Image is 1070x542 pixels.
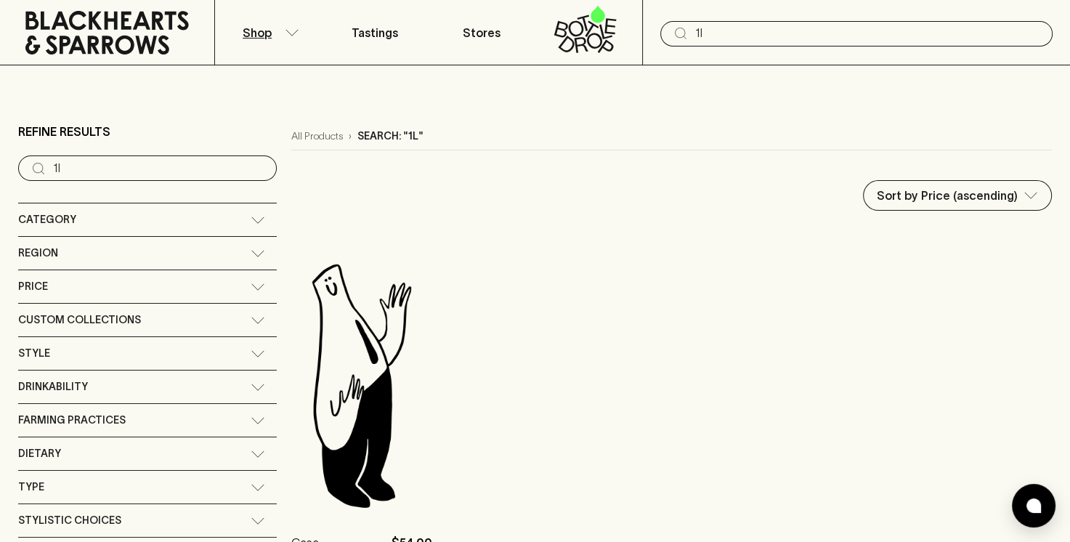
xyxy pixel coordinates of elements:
[291,129,343,144] a: All Products
[18,304,277,336] div: Custom Collections
[18,344,50,363] span: Style
[18,437,277,470] div: Dietary
[18,511,121,530] span: Stylistic Choices
[695,22,1041,45] input: Try "Pinot noir"
[18,445,61,463] span: Dietary
[18,337,277,370] div: Style
[349,129,352,144] p: ›
[352,24,398,41] p: Tastings
[877,187,1018,204] p: Sort by Price (ascending)
[18,504,277,537] div: Stylistic Choices
[18,478,44,496] span: Type
[18,471,277,503] div: Type
[864,181,1051,210] div: Sort by Price (ascending)
[18,404,277,437] div: Farming Practices
[18,270,277,303] div: Price
[18,244,58,262] span: Region
[53,157,265,180] input: Try “Pinot noir”
[18,123,110,140] p: Refine Results
[18,411,126,429] span: Farming Practices
[1026,498,1041,513] img: bubble-icon
[243,24,272,41] p: Shop
[18,378,88,396] span: Drinkability
[18,203,277,236] div: Category
[18,311,141,329] span: Custom Collections
[18,211,76,229] span: Category
[291,258,431,512] img: Blackhearts & Sparrows Man
[357,129,423,144] p: Search: "1l"
[18,371,277,403] div: Drinkability
[18,237,277,270] div: Region
[463,24,500,41] p: Stores
[18,278,48,296] span: Price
